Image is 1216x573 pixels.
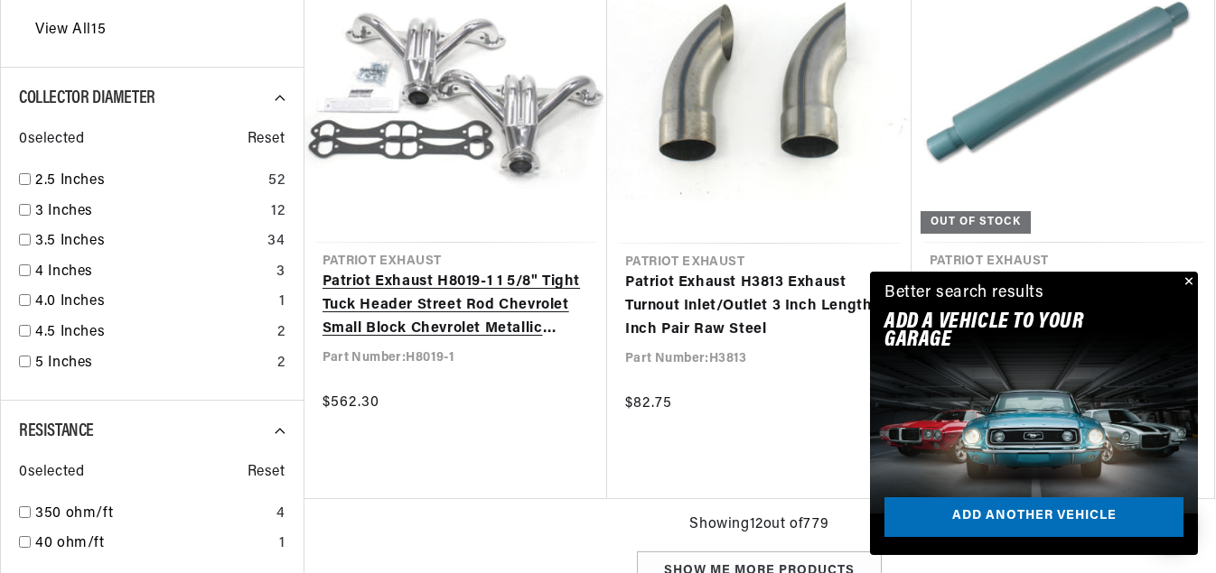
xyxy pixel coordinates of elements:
a: 5 Inches [35,352,270,375]
a: 3.5 Inches [35,230,260,254]
a: Add another vehicle [884,497,1183,538]
div: 1 [279,291,285,314]
span: 0 selected [19,461,84,485]
a: 2.5 Inches [35,170,261,193]
span: Reset [248,128,285,152]
a: View All 15 [35,19,106,42]
h2: Add A VEHICLE to your garage [884,313,1138,350]
a: 4 Inches [35,261,269,284]
div: 2 [277,321,285,345]
a: 3 Inches [35,200,264,224]
a: Patriot Exhaust H3813 Exhaust Turnout Inlet/Outlet 3 Inch Length 9 Inch Pair Raw Steel [625,272,893,341]
div: 34 [267,230,285,254]
a: Patriot Exhaust H8019-1 1 5/8" Tight Tuck Header Street Rod Chevrolet Small Block Chevrolet Metal... [323,271,590,340]
a: 4.0 Inches [35,291,272,314]
span: Reset [248,461,285,485]
div: Better search results [884,281,1044,307]
a: 350 ohm/ft [35,503,269,526]
div: 1 [279,532,285,556]
span: Resistance [19,422,94,440]
span: 0 selected [19,128,84,152]
span: Collector Diameter [19,89,155,107]
a: 4.5 Inches [35,321,270,345]
div: 12 [271,200,285,224]
div: 52 [268,170,285,193]
div: 4 [276,503,285,526]
button: Close [1176,272,1198,293]
div: 2 [277,352,285,375]
span: Showing 12 out of 779 [689,513,828,537]
div: 3 [276,261,285,284]
a: 40 ohm/ft [35,532,272,556]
